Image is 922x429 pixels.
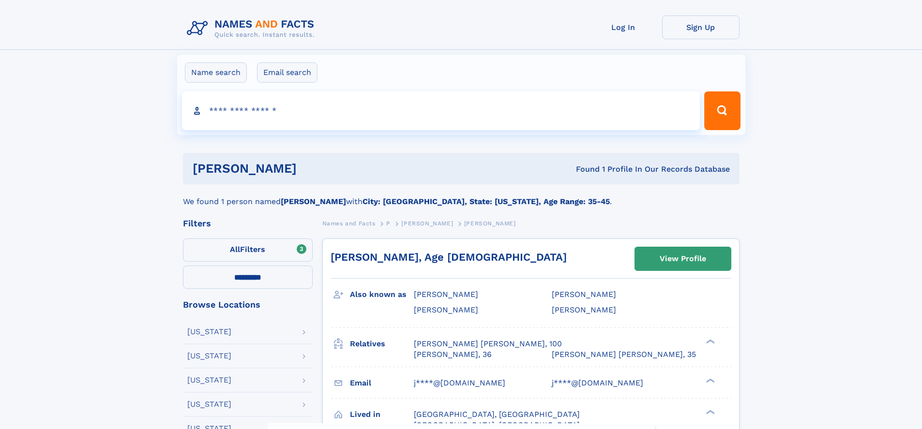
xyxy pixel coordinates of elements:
span: P [386,220,391,227]
div: ❯ [704,377,715,384]
div: ❯ [704,338,715,344]
a: [PERSON_NAME], 36 [414,349,492,360]
a: View Profile [635,247,731,270]
div: View Profile [660,248,706,270]
div: [US_STATE] [187,352,231,360]
button: Search Button [704,91,740,130]
a: [PERSON_NAME] [401,217,453,229]
span: [PERSON_NAME] [414,290,478,299]
input: search input [182,91,700,130]
b: [PERSON_NAME] [281,197,346,206]
a: Log In [585,15,662,39]
h1: [PERSON_NAME] [193,163,437,175]
div: We found 1 person named with . [183,184,740,207]
div: [US_STATE] [187,376,231,384]
label: Filters [183,238,313,262]
img: Logo Names and Facts [183,15,322,42]
span: [PERSON_NAME] [401,220,453,227]
div: Browse Locations [183,300,313,309]
span: [PERSON_NAME] [552,290,616,299]
span: [PERSON_NAME] [414,305,478,314]
div: ❯ [704,409,715,415]
div: [US_STATE] [187,328,231,336]
a: P [386,217,391,229]
span: [GEOGRAPHIC_DATA], [GEOGRAPHIC_DATA] [414,410,580,419]
a: Sign Up [662,15,740,39]
a: [PERSON_NAME] [PERSON_NAME], 35 [552,349,696,360]
h3: Lived in [350,406,414,423]
label: Name search [185,62,247,83]
div: Found 1 Profile In Our Records Database [436,164,730,175]
span: [PERSON_NAME] [552,305,616,314]
h3: Relatives [350,336,414,352]
a: [PERSON_NAME], Age [DEMOGRAPHIC_DATA] [331,251,567,263]
label: Email search [257,62,317,83]
div: Filters [183,219,313,228]
b: City: [GEOGRAPHIC_DATA], State: [US_STATE], Age Range: 35-45 [363,197,610,206]
a: [PERSON_NAME] [PERSON_NAME], 100 [414,339,562,349]
span: All [230,245,240,254]
div: [US_STATE] [187,400,231,408]
a: Names and Facts [322,217,376,229]
h3: Also known as [350,286,414,303]
span: [PERSON_NAME] [464,220,516,227]
h3: Email [350,375,414,391]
